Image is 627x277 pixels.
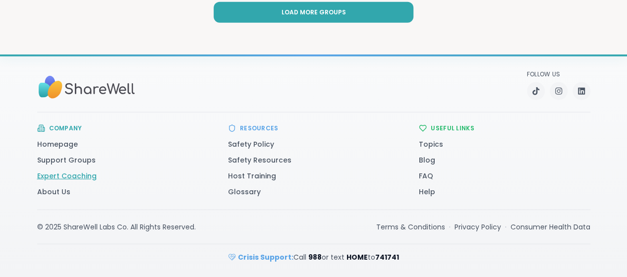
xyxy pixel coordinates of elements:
[572,82,590,100] a: LinkedIn
[376,222,445,232] a: Terms & Conditions
[419,139,443,149] a: Topics
[228,139,274,149] a: Safety Policy
[228,187,261,197] a: Glossary
[214,2,413,23] button: Load more groups
[49,124,82,132] h3: Company
[455,222,501,232] a: Privacy Policy
[527,82,545,100] a: TikTok
[37,222,196,232] div: © 2025 ShareWell Labs Co. All Rights Reserved.
[37,71,136,104] img: Sharewell
[37,155,96,165] a: Support Groups
[37,187,70,197] a: About Us
[308,252,322,262] strong: 988
[431,124,474,132] h3: Useful Links
[419,155,435,165] a: Blog
[375,252,399,262] strong: 741741
[238,252,293,262] strong: Crisis Support:
[282,8,346,17] span: Load more groups
[550,82,568,100] a: Instagram
[238,252,399,262] span: Call or text to
[511,222,590,232] a: Consumer Health Data
[37,139,78,149] a: Homepage
[240,124,279,132] h3: Resources
[228,171,276,181] a: Host Training
[37,171,97,181] a: Expert Coaching
[419,171,433,181] a: FAQ
[505,222,507,232] span: ·
[228,155,291,165] a: Safety Resources
[449,222,451,232] span: ·
[346,252,368,262] strong: HOME
[527,70,590,78] p: Follow Us
[419,187,435,197] a: Help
